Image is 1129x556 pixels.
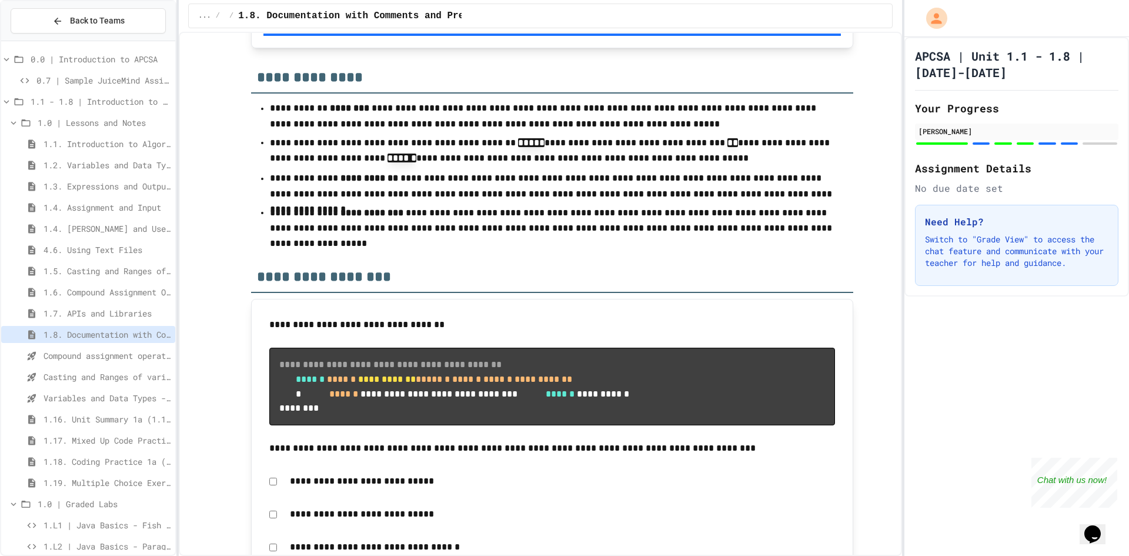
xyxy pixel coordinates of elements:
[38,116,171,129] span: 1.0 | Lessons and Notes
[44,159,171,171] span: 1.2. Variables and Data Types
[44,455,171,468] span: 1.18. Coding Practice 1a (1.1-1.6)
[44,434,171,447] span: 1.17. Mixed Up Code Practice 1.1-1.6
[229,11,233,21] span: /
[44,349,171,362] span: Compound assignment operators - Quiz
[38,498,171,510] span: 1.0 | Graded Labs
[44,201,171,214] span: 1.4. Assignment and Input
[44,540,171,552] span: 1.L2 | Java Basics - Paragraphs Lab
[44,180,171,192] span: 1.3. Expressions and Output [New]
[44,371,171,383] span: Casting and Ranges of variables - Quiz
[44,286,171,298] span: 1.6. Compound Assignment Operators
[44,307,171,319] span: 1.7. APIs and Libraries
[915,100,1118,116] h2: Your Progress
[31,95,171,108] span: 1.1 - 1.8 | Introduction to Java
[198,11,211,21] span: ...
[238,9,520,23] span: 1.8. Documentation with Comments and Preconditions
[70,15,125,27] span: Back to Teams
[44,265,171,277] span: 1.5. Casting and Ranges of Values
[44,519,171,531] span: 1.L1 | Java Basics - Fish Lab
[44,222,171,235] span: 1.4. [PERSON_NAME] and User Input
[1031,458,1117,508] iframe: chat widget
[44,392,171,404] span: Variables and Data Types - Quiz
[914,5,950,32] div: My Account
[915,48,1118,81] h1: APCSA | Unit 1.1 - 1.8 | [DATE]-[DATE]
[216,11,220,21] span: /
[925,234,1108,269] p: Switch to "Grade View" to access the chat feature and communicate with your teacher for help and ...
[1080,509,1117,544] iframe: chat widget
[915,181,1118,195] div: No due date set
[915,160,1118,177] h2: Assignment Details
[36,74,171,86] span: 0.7 | Sample JuiceMind Assignment - [GEOGRAPHIC_DATA]
[918,126,1115,136] div: [PERSON_NAME]
[31,53,171,65] span: 0.0 | Introduction to APCSA
[925,215,1108,229] h3: Need Help?
[11,8,166,34] button: Back to Teams
[44,413,171,425] span: 1.16. Unit Summary 1a (1.1-1.6)
[44,244,171,256] span: 4.6. Using Text Files
[44,138,171,150] span: 1.1. Introduction to Algorithms, Programming, and Compilers
[44,328,171,341] span: 1.8. Documentation with Comments and Preconditions
[44,477,171,489] span: 1.19. Multiple Choice Exercises for Unit 1a (1.1-1.6)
